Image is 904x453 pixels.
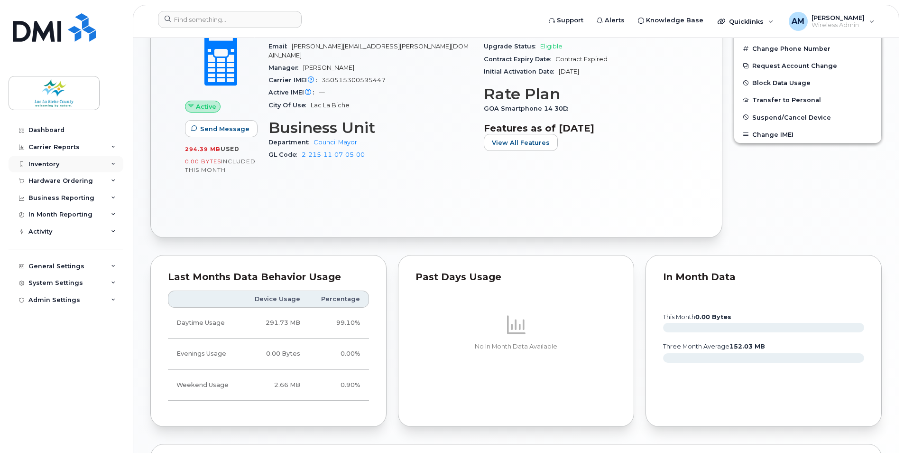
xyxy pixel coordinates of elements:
td: Daytime Usage [168,308,242,339]
td: 0.00 Bytes [242,339,309,369]
th: Percentage [309,291,369,308]
h3: Features as of [DATE] [484,123,688,134]
td: 99.10% [309,308,369,339]
span: 0.00 Bytes [185,158,221,165]
span: 294.39 MB [185,146,221,152]
button: Block Data Usage [734,74,881,91]
button: Change IMEI [734,126,881,143]
span: Initial Activation Date [484,68,559,75]
a: 2-215-11-07-05-00 [302,151,365,158]
div: Adrian Manalese [782,12,881,31]
span: Department [268,139,314,146]
text: this month [663,313,731,321]
span: used [221,145,240,152]
tspan: 152.03 MB [729,343,765,350]
div: Quicklinks [711,12,780,31]
button: Send Message [185,120,258,137]
tr: Friday from 6:00pm to Monday 8:00am [168,370,369,401]
a: Knowledge Base [631,11,710,30]
span: AM [792,16,804,27]
td: 291.73 MB [242,308,309,339]
span: Lac La Biche [311,102,350,109]
td: 2.66 MB [242,370,309,401]
tr: Weekdays from 6:00pm to 8:00am [168,339,369,369]
td: 0.00% [309,339,369,369]
td: Evenings Usage [168,339,242,369]
tspan: 0.00 Bytes [695,313,731,321]
button: Request Account Change [734,57,881,74]
span: — [319,89,325,96]
span: View All Features [492,138,550,147]
div: Last Months Data Behavior Usage [168,273,369,282]
a: Support [542,11,590,30]
span: [PERSON_NAME][EMAIL_ADDRESS][PERSON_NAME][DOMAIN_NAME] [268,43,469,58]
span: Active [196,102,216,111]
a: Alerts [590,11,631,30]
span: Email [268,43,292,50]
td: Weekend Usage [168,370,242,401]
span: [PERSON_NAME] [812,14,865,21]
span: Manager [268,64,303,71]
span: Contract Expired [555,56,608,63]
button: Transfer to Personal [734,91,881,108]
span: Contract Expiry Date [484,56,555,63]
span: GOA Smartphone 14 30D [484,105,573,112]
button: Change Phone Number [734,40,881,57]
th: Device Usage [242,291,309,308]
div: Past Days Usage [415,273,617,282]
p: No In Month Data Available [415,342,617,351]
span: [DATE] [559,68,579,75]
div: In Month Data [663,273,864,282]
span: Carrier IMEI [268,76,322,84]
button: Suspend/Cancel Device [734,109,881,126]
span: Suspend/Cancel Device [752,113,831,121]
span: City Of Use [268,102,311,109]
h3: Business Unit [268,119,472,136]
span: Wireless Admin [812,21,865,29]
span: Alerts [605,16,625,25]
span: Upgrade Status [484,43,540,50]
span: Support [557,16,583,25]
span: Knowledge Base [646,16,703,25]
span: Active IMEI [268,89,319,96]
span: Eligible [540,43,563,50]
a: Council Mayor [314,139,357,146]
span: Send Message [200,124,249,133]
span: GL Code [268,151,302,158]
input: Find something... [158,11,302,28]
button: View All Features [484,134,558,151]
span: 350515300595447 [322,76,386,84]
h3: Rate Plan [484,85,688,103]
span: [PERSON_NAME] [303,64,354,71]
span: included this month [185,158,256,173]
td: 0.90% [309,370,369,401]
text: three month average [663,343,765,350]
span: Quicklinks [729,18,764,25]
